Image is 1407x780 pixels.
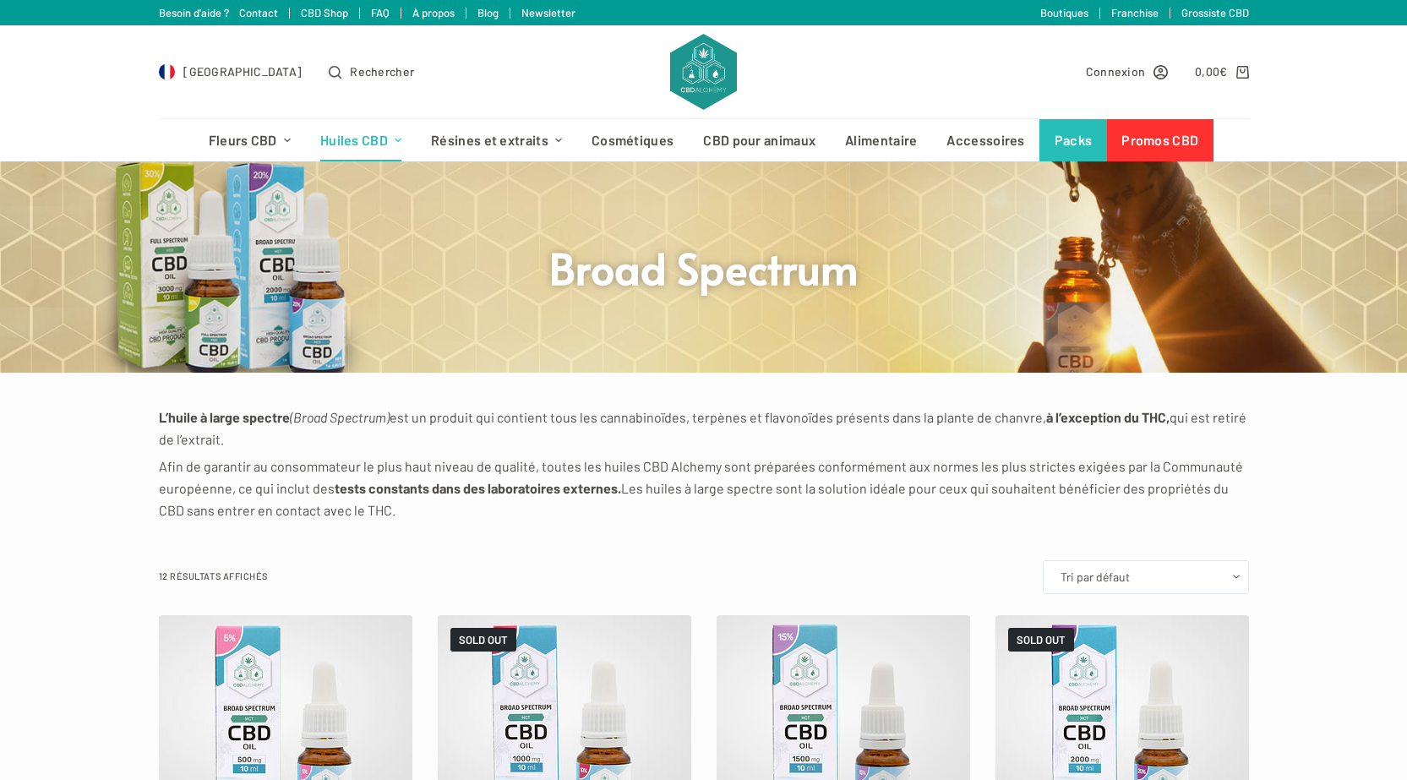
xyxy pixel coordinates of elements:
nav: Menu d’en-tête [194,119,1213,161]
img: FR Flag [159,63,176,80]
a: FAQ [371,6,390,19]
button: Ouvrir le formulaire de recherche [329,62,414,81]
a: Alimentaire [831,119,932,161]
bdi: 0,00 [1195,64,1228,79]
img: CBD Alchemy [670,34,736,110]
p: est un produit qui contient tous les cannabinoïdes, terpènes et flavonoïdes présents dans la plan... [159,406,1249,451]
h1: Broad Spectrum [387,240,1021,295]
a: Cosmétiques [577,119,689,161]
a: Select Country [159,62,303,81]
span: Rechercher [350,62,414,81]
a: CBD Shop [301,6,348,19]
a: Huiles CBD [305,119,416,161]
a: Accessoires [932,119,1039,161]
a: Newsletter [521,6,575,19]
a: Boutiques [1040,6,1088,19]
em: (Broad Spectrum) [290,409,390,425]
a: Blog [477,6,499,19]
select: Commande [1043,560,1249,594]
a: Packs [1039,119,1107,161]
a: Franchise [1111,6,1159,19]
a: Besoin d'aide ? Contact [159,6,278,19]
span: SOLD OUT [450,628,516,652]
span: Connexion [1086,62,1146,81]
span: [GEOGRAPHIC_DATA] [183,62,302,81]
span: SOLD OUT [1008,628,1074,652]
strong: tests constants dans des laboratoires externes. [335,480,621,496]
a: Connexion [1086,62,1169,81]
p: Afin de garantir au consommateur le plus haut niveau de qualité, toutes les huiles CBD Alchemy so... [159,455,1249,522]
p: 12 résultats affichés [159,569,269,584]
span: € [1219,64,1227,79]
strong: à l’exception du THC, [1046,409,1170,425]
a: Grossiste CBD [1181,6,1249,19]
a: CBD pour animaux [689,119,831,161]
strong: L’huile à large spectre [159,409,290,425]
a: Promos CBD [1107,119,1213,161]
a: Résines et extraits [417,119,577,161]
a: À propos [412,6,455,19]
a: Panier d’achat [1195,62,1248,81]
a: Fleurs CBD [194,119,305,161]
